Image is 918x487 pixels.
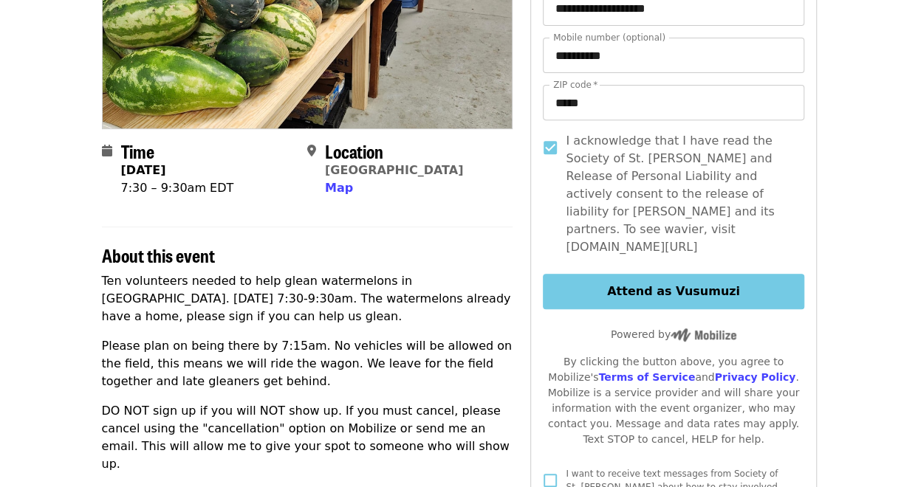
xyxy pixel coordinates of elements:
[325,181,353,195] span: Map
[121,163,166,177] strong: [DATE]
[611,328,736,340] span: Powered by
[102,242,215,268] span: About this event
[102,337,513,390] p: Please plan on being there by 7:15am. No vehicles will be allowed on the field, this means we wil...
[102,272,513,325] p: Ten volunteers needed to help glean watermelons in [GEOGRAPHIC_DATA]. [DATE] 7:30-9:30am. The wat...
[553,33,665,42] label: Mobile number (optional)
[543,274,804,309] button: Attend as Vusumuzi
[543,85,804,120] input: ZIP code
[714,371,795,383] a: Privacy Policy
[121,179,234,197] div: 7:30 – 9:30am EDT
[307,144,316,158] i: map-marker-alt icon
[325,163,463,177] a: [GEOGRAPHIC_DATA]
[566,132,792,256] span: I acknowledge that I have read the Society of St. [PERSON_NAME] and Release of Personal Liability...
[325,179,353,197] button: Map
[121,138,154,164] span: Time
[553,80,597,89] label: ZIP code
[671,328,736,342] img: Powered by Mobilize
[598,371,695,383] a: Terms of Service
[543,38,804,73] input: Mobile number (optional)
[102,144,112,158] i: calendar icon
[543,354,804,447] div: By clicking the button above, you agree to Mobilize's and . Mobilize is a service provider and wi...
[325,138,383,164] span: Location
[102,402,513,473] p: DO NOT sign up if you will NOT show up. If you must cancel, please cancel using the "cancellation...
